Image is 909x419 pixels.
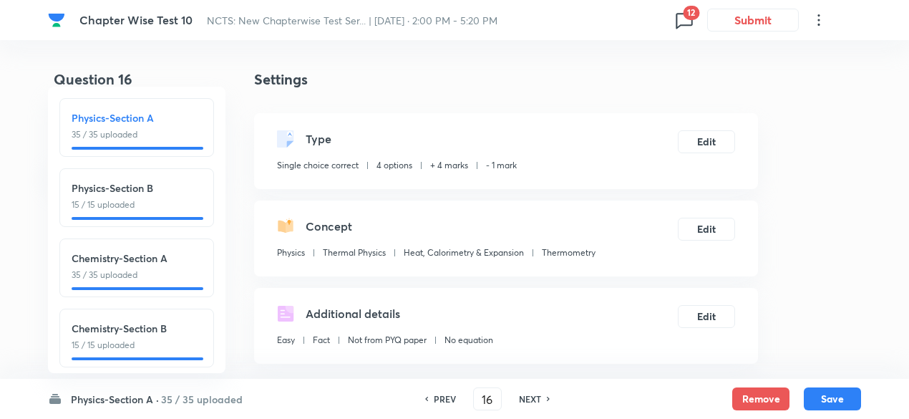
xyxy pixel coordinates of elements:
h5: Additional details [306,305,400,322]
h6: 35 / 35 uploaded [161,392,243,407]
a: Company Logo [48,11,68,29]
img: questionConcept.svg [277,218,294,235]
span: Chapter Wise Test 10 [79,12,193,27]
p: 4 options [376,159,412,172]
p: 15 / 15 uploaded [72,198,202,211]
span: 12 [683,6,699,20]
img: Company Logo [48,11,65,29]
p: Thermometry [542,246,596,259]
h6: Physics-Section A · [71,392,159,407]
img: questionType.svg [277,130,294,148]
p: 15 / 15 uploaded [72,339,202,352]
h6: Chemistry-Section A [72,251,202,266]
h5: Type [306,130,331,148]
h6: PREV [434,392,456,405]
button: Save [804,387,861,410]
button: Edit [678,305,735,328]
p: 35 / 35 uploaded [72,269,202,281]
button: Submit [707,9,799,32]
button: Remove [732,387,789,410]
img: questionDetails.svg [277,305,294,322]
span: NCTS: New Chapterwise Test Ser... | [DATE] · 2:00 PM - 5:20 PM [207,14,497,27]
h6: Physics-Section B [72,180,202,196]
p: + 4 marks [430,159,468,172]
p: 35 / 35 uploaded [72,128,202,141]
button: Edit [678,130,735,153]
h6: Chemistry-Section B [72,321,202,336]
button: Edit [678,218,735,241]
h5: Concept [306,218,352,235]
p: No equation [444,334,493,347]
p: Not from PYQ paper [348,334,427,347]
p: Single choice correct [277,159,359,172]
p: Fact [313,334,330,347]
p: Heat, Calorimetry & Expansion [404,246,524,259]
p: - 1 mark [486,159,517,172]
h6: Physics-Section A [72,110,202,125]
h4: Question 16 [48,69,208,102]
h4: Settings [254,69,758,90]
p: Physics [277,246,305,259]
p: Easy [277,334,295,347]
h6: NEXT [519,392,541,405]
p: Thermal Physics [323,246,386,259]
